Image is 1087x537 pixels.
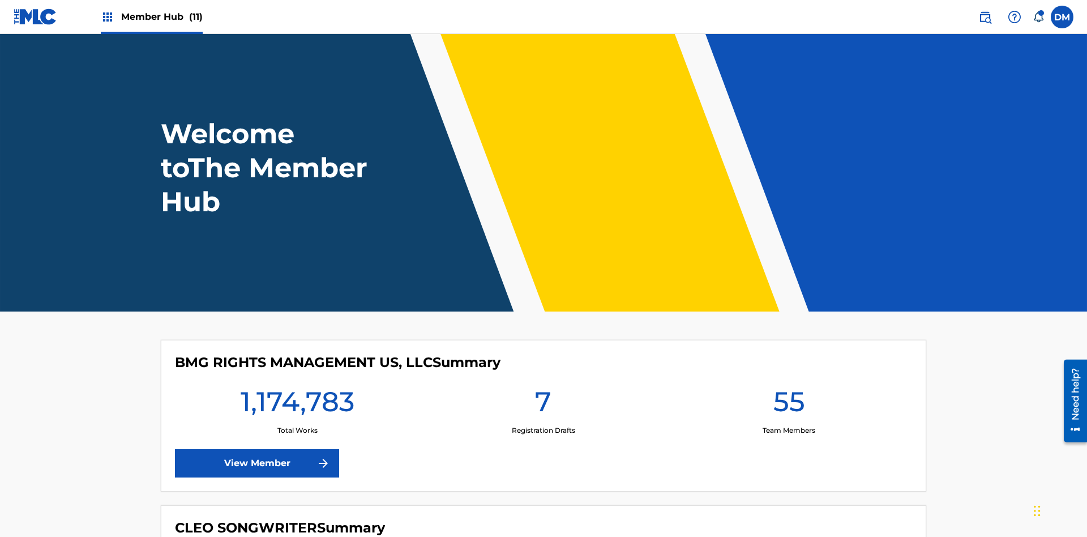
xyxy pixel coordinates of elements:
h1: 1,174,783 [241,385,354,425]
h1: Welcome to The Member Hub [161,117,373,219]
div: User Menu [1051,6,1073,28]
h1: 55 [773,385,805,425]
iframe: Resource Center [1055,355,1087,448]
p: Registration Drafts [512,425,575,436]
span: (11) [189,11,203,22]
iframe: Chat Widget [1030,483,1087,537]
span: Member Hub [121,10,203,23]
h1: 7 [535,385,551,425]
h4: CLEO SONGWRITER [175,519,385,536]
img: Top Rightsholders [101,10,114,24]
img: search [978,10,992,24]
a: View Member [175,449,339,478]
div: Drag [1034,494,1041,528]
img: MLC Logo [14,8,57,25]
div: Notifications [1033,11,1044,23]
p: Team Members [763,425,815,436]
img: f7272a7cc735f4ea7f67.svg [316,457,330,470]
h4: BMG RIGHTS MANAGEMENT US, LLC [175,354,500,371]
img: help [1008,10,1021,24]
div: Help [1003,6,1026,28]
a: Public Search [974,6,996,28]
p: Total Works [277,425,318,436]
